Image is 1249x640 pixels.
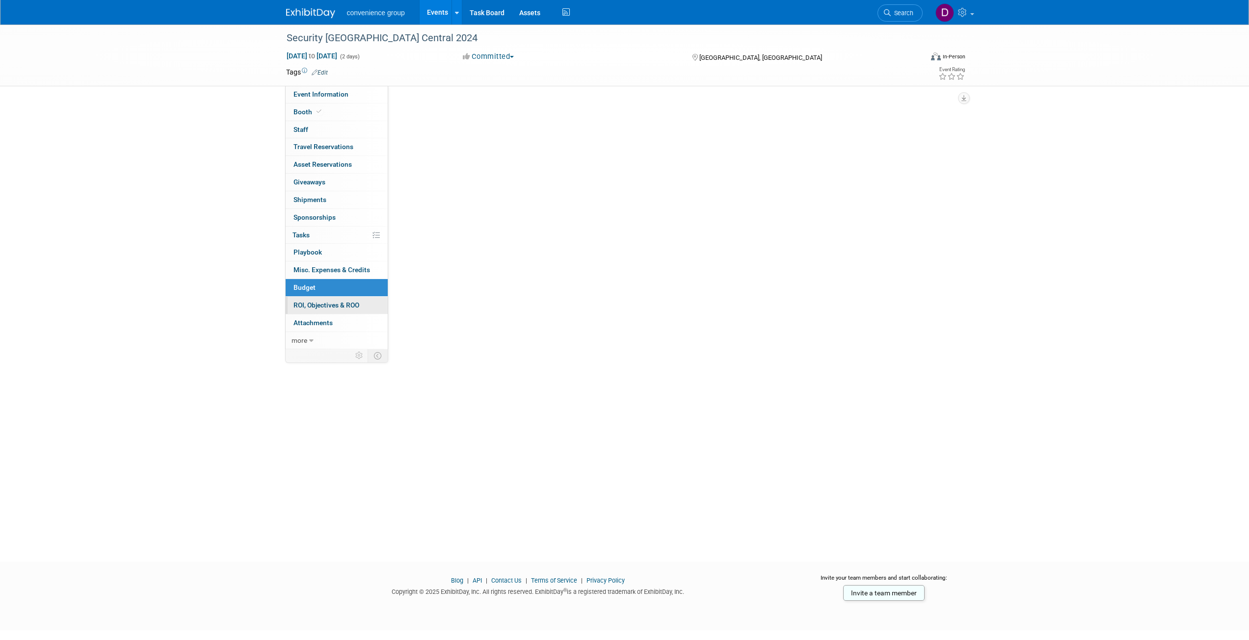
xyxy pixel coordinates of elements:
[286,8,335,18] img: ExhibitDay
[459,51,518,62] button: Committed
[451,577,463,584] a: Blog
[699,54,822,61] span: [GEOGRAPHIC_DATA], [GEOGRAPHIC_DATA]
[891,9,913,17] span: Search
[293,301,359,309] span: ROI, Objectives & ROO
[286,156,388,173] a: Asset Reservations
[942,53,965,60] div: In-Person
[473,577,482,584] a: API
[286,279,388,296] a: Budget
[293,319,333,327] span: Attachments
[293,196,326,204] span: Shipments
[523,577,530,584] span: |
[286,121,388,138] a: Staff
[286,86,388,103] a: Event Information
[293,90,348,98] span: Event Information
[286,51,338,60] span: [DATE] [DATE]
[286,227,388,244] a: Tasks
[286,209,388,226] a: Sponsorships
[293,126,308,133] span: Staff
[286,297,388,314] a: ROI, Objectives & ROO
[292,231,310,239] span: Tasks
[935,3,954,22] img: Diego Boechat
[286,244,388,261] a: Playbook
[286,585,791,596] div: Copyright © 2025 ExhibitDay, Inc. All rights reserved. ExhibitDay is a registered trademark of Ex...
[347,9,405,17] span: convenience group
[491,577,522,584] a: Contact Us
[563,588,567,593] sup: ®
[938,67,965,72] div: Event Rating
[351,349,368,362] td: Personalize Event Tab Strip
[293,178,325,186] span: Giveaways
[293,283,316,291] span: Budget
[931,52,941,60] img: Format-Inperson.png
[865,51,966,66] div: Event Format
[531,577,577,584] a: Terms of Service
[317,109,321,114] i: Booth reservation complete
[293,160,352,168] span: Asset Reservations
[805,574,963,589] div: Invite your team members and start collaborating:
[368,349,388,362] td: Toggle Event Tabs
[286,332,388,349] a: more
[293,248,322,256] span: Playbook
[286,67,328,77] td: Tags
[286,138,388,155] a: Travel Reservations
[843,585,925,601] a: Invite a team member
[293,143,353,151] span: Travel Reservations
[877,4,923,22] a: Search
[293,213,336,221] span: Sponsorships
[286,191,388,208] a: Shipments
[293,266,370,274] span: Misc. Expenses & Credits
[579,577,585,584] span: |
[286,261,388,279] a: Misc. Expenses & Credits
[286,314,388,332] a: Attachments
[483,577,490,584] span: |
[293,108,323,116] span: Booth
[339,53,360,60] span: (2 days)
[286,103,388,121] a: Booth
[312,69,328,76] a: Edit
[292,336,307,344] span: more
[286,174,388,191] a: Giveaways
[307,52,317,60] span: to
[465,577,471,584] span: |
[283,29,908,47] div: Security [GEOGRAPHIC_DATA] Central 2024
[586,577,625,584] a: Privacy Policy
